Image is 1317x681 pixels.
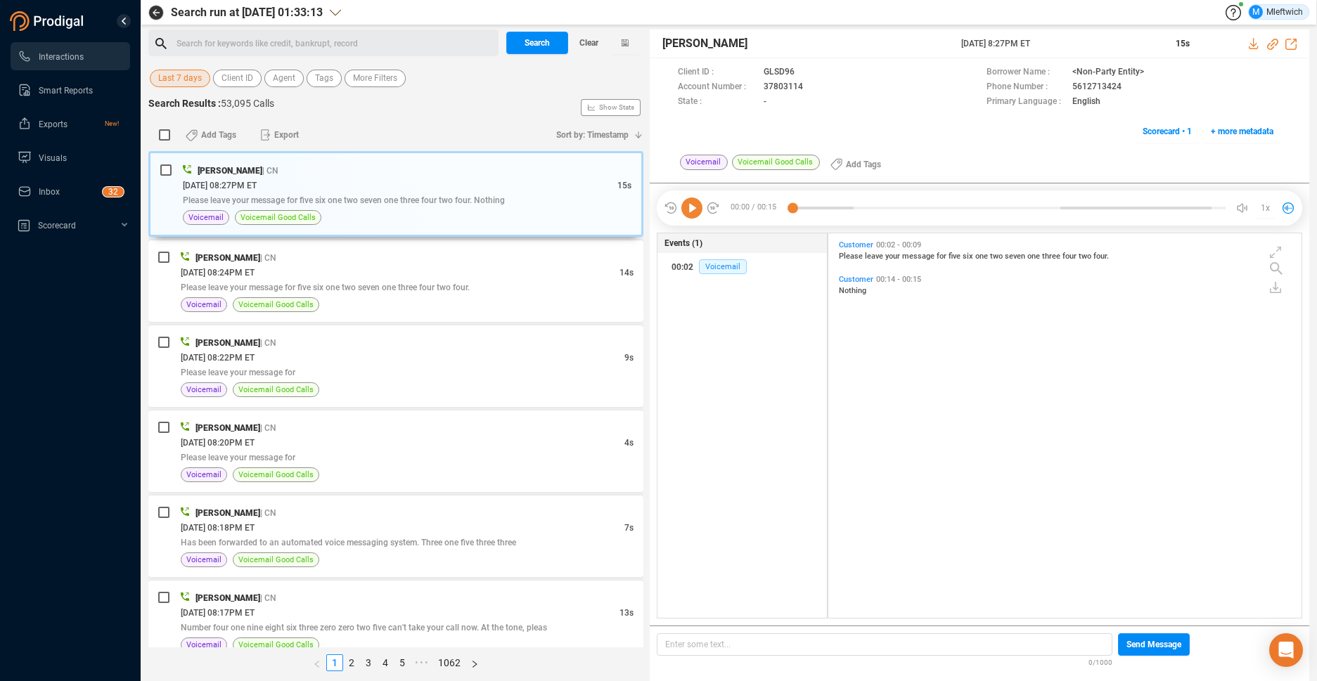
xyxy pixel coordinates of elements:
span: | CN [260,253,276,263]
span: Number four one nine eight six three zero zero two five can't take your call now. At the tone, pleas [181,623,547,633]
span: Voicemail Good Calls [732,155,820,170]
span: Primary Language : [987,95,1065,110]
span: GLSD96 [764,65,795,80]
span: Voicemail [680,155,728,170]
span: Voicemail [186,468,221,481]
span: Phone Number : [987,80,1065,95]
a: Smart Reports [18,76,119,104]
span: 15s [617,181,631,190]
span: [PERSON_NAME] [195,338,260,348]
button: Add Tags [177,124,245,146]
span: 5612713424 [1072,80,1122,95]
button: + more metadata [1203,120,1281,143]
p: 3 [108,187,113,201]
a: Visuals [18,143,119,171]
a: Inbox [18,177,119,205]
span: Exports [39,119,68,129]
span: two [990,252,1005,261]
img: prodigal-logo [10,11,87,31]
span: Client ID : [678,65,757,80]
span: Sort by: Timestamp [556,124,629,146]
span: Voicemail Good Calls [238,468,314,481]
span: State : [678,95,757,110]
span: Nothing [839,286,866,295]
span: two [1079,252,1093,261]
span: [DATE] 08:22PM ET [181,353,255,363]
span: [DATE] 08:18PM ET [181,523,255,533]
span: [PERSON_NAME] [195,253,260,263]
span: left [313,660,321,668]
p: 2 [113,187,118,201]
span: Please leave your message for [181,453,295,462]
div: 00:02 [672,256,693,278]
span: Show Stats [599,23,634,192]
span: Clear [579,32,598,54]
span: four [1062,252,1079,261]
span: message [902,252,937,261]
li: Next Page [465,654,484,671]
button: right [465,654,484,671]
span: | CN [262,166,278,176]
sup: 32 [103,187,124,197]
span: ••• [411,654,433,671]
span: 0/1000 [1088,656,1112,668]
span: Client ID [221,70,253,87]
li: 4 [377,654,394,671]
span: 7s [624,523,634,533]
span: four. [1093,252,1109,261]
span: six [963,252,975,261]
a: 2 [344,655,359,670]
span: 1x [1261,197,1270,219]
span: Customer [839,240,873,249]
span: Please leave your message for [181,368,295,377]
span: Scorecard • 1 [1143,120,1192,143]
li: Exports [11,110,130,138]
span: <Non-Party Entity> [1072,65,1144,80]
li: Visuals [11,143,130,171]
span: Add Tags [201,124,236,146]
div: grid [835,237,1302,616]
span: English [1072,95,1100,110]
span: | CN [260,593,276,603]
button: left [308,654,326,671]
span: Account Number : [678,80,757,95]
span: [DATE] 08:27PM ET [183,181,257,190]
li: Smart Reports [11,76,130,104]
span: 53,095 Calls [221,98,274,109]
a: 3 [361,655,376,670]
span: Voicemail [186,298,221,311]
span: 15s [1176,39,1190,48]
span: More Filters [353,70,397,87]
span: for [937,252,949,261]
span: Search [525,32,550,54]
span: - [764,95,766,110]
li: 2 [343,654,360,671]
li: 1 [326,654,343,671]
span: seven [1005,252,1027,261]
li: Inbox [11,177,130,205]
li: Interactions [11,42,130,70]
span: Please leave your message for five six one two seven one three four two four. Nothing [183,195,505,205]
span: 4s [624,438,634,448]
li: Next 5 Pages [411,654,433,671]
span: 13s [619,608,634,618]
div: [PERSON_NAME]| CN[DATE] 08:27PM ET15sPlease leave your message for five six one two seven one thr... [148,151,643,237]
span: New! [105,110,119,138]
span: [PERSON_NAME] [662,35,747,52]
span: Voicemail [186,553,221,566]
span: Tags [315,70,333,87]
li: 1062 [433,654,465,671]
button: Tags [307,70,342,87]
span: Voicemail Good Calls [238,553,314,566]
a: Interactions [18,42,119,70]
a: 1 [327,655,342,670]
a: 1062 [434,655,465,670]
span: [PERSON_NAME] [195,593,260,603]
span: Agent [273,70,295,87]
span: your [885,252,902,261]
span: Scorecard [38,221,76,231]
span: one [975,252,990,261]
span: M [1252,5,1259,19]
span: + more metadata [1211,120,1273,143]
span: Search Results : [148,98,221,109]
